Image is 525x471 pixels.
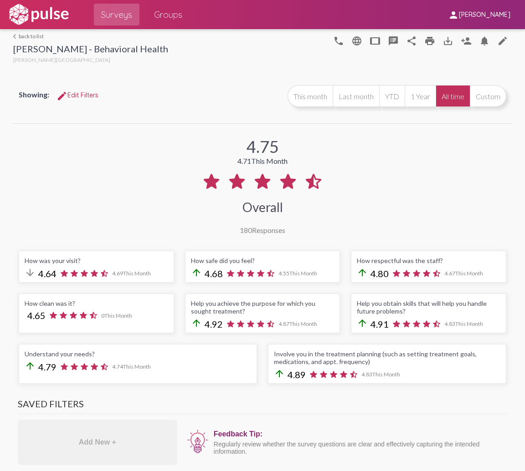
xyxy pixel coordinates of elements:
mat-icon: edit [497,35,508,46]
span: Edit Filters [57,91,98,99]
span: 4.79 [38,361,57,372]
button: Person [457,31,475,50]
button: [PERSON_NAME] [441,6,518,23]
mat-icon: Edit Filters [57,91,67,101]
span: This Month [251,157,288,165]
button: tablet [366,31,384,50]
a: back to list [13,33,168,40]
a: Surveys [94,4,139,25]
span: Surveys [101,6,132,23]
button: speaker_notes [384,31,402,50]
button: Download [439,31,457,50]
div: 4.75 [247,137,279,157]
mat-icon: arrow_downward [25,267,36,278]
button: Last month [333,85,379,107]
div: Responses [240,226,285,234]
div: Feedback Tip: [214,430,503,438]
span: This Month [104,312,132,319]
a: edit [494,31,512,50]
img: icon12.png [186,429,209,454]
mat-icon: arrow_upward [191,318,202,329]
a: print [421,31,439,50]
button: 1 Year [405,85,436,107]
img: white-logo.svg [7,3,70,26]
div: Overall [242,199,283,215]
span: 4.74 [112,363,151,370]
div: How was your visit? [25,257,168,264]
mat-icon: arrow_upward [191,267,202,278]
span: This Month [372,371,400,378]
span: Groups [154,6,182,23]
span: This Month [123,270,151,277]
button: Share [402,31,421,50]
span: 4.55 [278,270,317,277]
span: 4.67 [444,270,483,277]
span: 4.64 [38,268,57,279]
mat-icon: arrow_upward [274,368,285,379]
span: This Month [455,270,483,277]
span: 0 [101,312,132,319]
mat-icon: language [351,35,362,46]
mat-icon: speaker_notes [388,35,399,46]
span: 180 [240,226,252,234]
div: 4.71 [237,157,288,165]
span: [PERSON_NAME][GEOGRAPHIC_DATA] [13,56,110,63]
button: Edit FiltersEdit Filters [49,87,106,103]
div: Add New + [18,420,177,465]
span: 4.87 [278,320,317,327]
a: Groups [147,4,190,25]
h3: Saved Filters [18,398,507,414]
span: This Month [289,270,317,277]
span: 4.91 [371,319,389,329]
div: [PERSON_NAME] - Behavioral Health [13,43,168,56]
div: How safe did you feel? [191,257,335,264]
span: 4.65 [27,310,46,321]
mat-icon: language [333,35,344,46]
mat-icon: print [424,35,435,46]
button: language [348,31,366,50]
span: 4.68 [205,268,223,279]
span: Showing: [19,90,49,99]
div: Help you obtain skills that will help you handle future problems? [357,299,500,315]
div: How respectful was the staff? [357,257,500,264]
span: 4.69 [112,270,151,277]
button: Bell [475,31,494,50]
div: How clean was it? [25,299,168,307]
span: 4.80 [371,268,389,279]
mat-icon: Person [461,35,472,46]
mat-icon: Share [406,35,417,46]
span: 4.89 [288,369,306,380]
mat-icon: arrow_back_ios [13,34,19,39]
mat-icon: Bell [479,35,490,46]
button: Custom [470,85,506,107]
mat-icon: arrow_upward [357,267,368,278]
span: This Month [455,320,483,327]
div: Help you achieve the purpose for which you sought treatment? [191,299,335,315]
div: Regularly review whether the survey questions are clear and effectively capturing the intended in... [214,441,503,455]
button: All time [436,85,470,107]
button: language [329,31,348,50]
span: 4.83 [444,320,483,327]
mat-icon: person [448,10,459,20]
mat-icon: arrow_upward [25,360,36,371]
span: [PERSON_NAME] [459,11,510,19]
button: YTD [379,85,405,107]
mat-icon: arrow_upward [357,318,368,329]
div: Understand your needs? [25,350,251,358]
button: This month [288,85,333,107]
mat-icon: tablet [370,35,381,46]
span: This Month [123,363,151,370]
span: 4.92 [205,319,223,329]
span: 4.83 [361,371,400,378]
mat-icon: Download [443,35,453,46]
span: This Month [289,320,317,327]
div: Involve you in the treatment planning (such as setting treatment goals, medications, and appt. fr... [274,350,500,365]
